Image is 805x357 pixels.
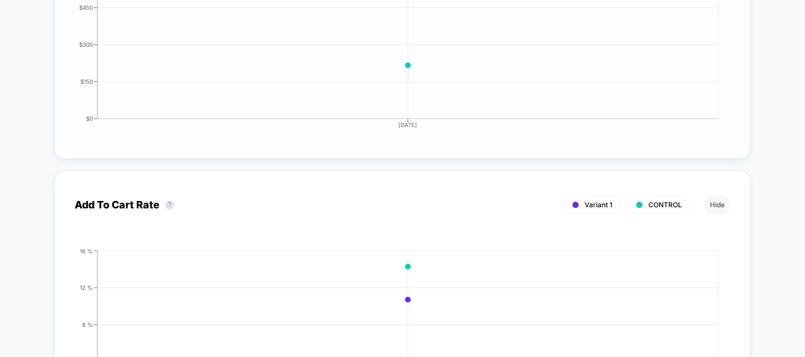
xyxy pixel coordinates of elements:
[80,77,93,84] tspan: $150
[82,321,93,327] tspan: 8 %
[704,195,730,214] button: Hide
[80,284,93,290] tspan: 12 %
[399,121,418,128] tspan: [DATE]
[79,3,93,10] tspan: $450
[86,114,93,121] tspan: $0
[80,247,93,254] tspan: 16 %
[165,200,174,210] button: ?
[648,200,682,209] span: CONTROL
[79,40,93,47] tspan: $300
[585,200,612,209] span: Variant 1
